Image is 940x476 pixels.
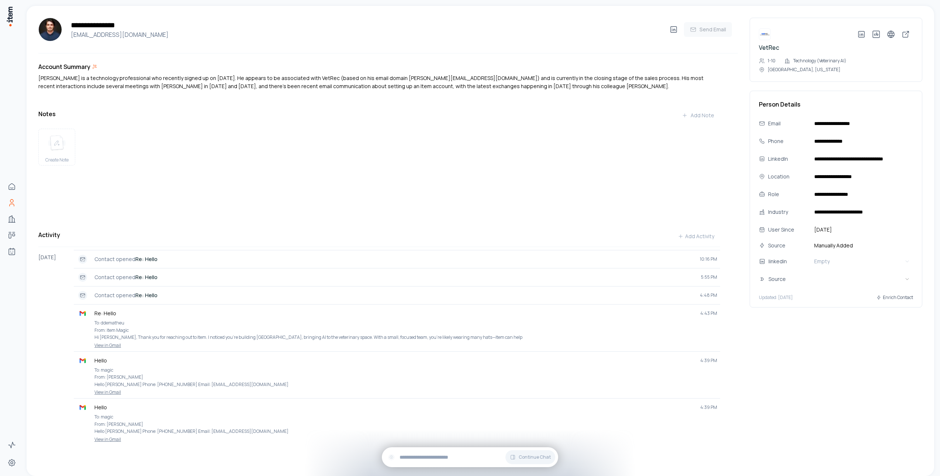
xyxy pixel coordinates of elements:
[768,173,808,181] div: Location
[768,208,808,216] div: Industry
[48,135,66,151] img: create note
[759,28,771,40] img: VetRec
[4,438,19,452] a: Activity
[38,18,62,41] img: David de Matheu
[94,366,717,388] p: To: magic From: [PERSON_NAME] Hello [PERSON_NAME] Phone: [PHONE_NUMBER] Email: [EMAIL_ADDRESS][DO...
[768,58,775,64] p: 1-10
[682,112,714,119] div: Add Note
[68,30,666,39] h4: [EMAIL_ADDRESS][DOMAIN_NAME]
[94,292,694,299] p: Contact opened
[700,256,717,262] span: 10:16 PM
[6,6,13,27] img: Item Brain Logo
[135,256,158,263] strong: Re: Hello
[94,310,694,317] p: Re: Hello
[759,44,779,52] a: VetRec
[79,357,86,364] img: gmail logo
[519,454,551,460] span: Continue Chat
[94,404,694,411] p: Hello
[811,242,913,250] span: Manually Added
[382,447,558,467] div: Continue Chat
[45,157,69,163] span: Create Note
[77,437,717,442] a: View in Gmail
[814,258,830,265] span: Empty
[4,228,19,243] a: Deals
[79,404,86,411] img: gmail logo
[768,275,816,283] div: Source
[811,256,913,267] button: Empty
[700,292,717,298] span: 4:48 PM
[768,226,808,234] div: User Since
[793,58,846,64] p: Technology (Veterinary AI)
[135,274,158,281] strong: Re: Hello
[700,358,717,364] span: 4:39 PM
[4,455,19,470] a: Settings
[38,62,90,71] h3: Account Summary
[768,67,840,73] p: [GEOGRAPHIC_DATA], [US_STATE]
[700,404,717,410] span: 4:39 PM
[4,179,19,194] a: Home
[768,137,808,145] div: Phone
[135,292,158,299] strong: Re: Hello
[768,119,808,128] div: Email
[768,190,808,198] div: Role
[876,291,913,304] button: Enrich Contact
[38,74,720,90] div: [PERSON_NAME] is a technology professional who recently signed up on [DATE]. He appears to be ass...
[768,257,816,265] div: linkedin
[768,242,808,250] div: Source
[672,229,720,244] button: Add Activity
[94,319,717,341] p: To: ddematheu From: item Magic Hi [PERSON_NAME], Thank you for reaching out to item. I noticed yo...
[94,413,717,435] p: To: magic From: [PERSON_NAME] Hello [PERSON_NAME] Phone: [PHONE_NUMBER] Email: [EMAIL_ADDRESS][DO...
[94,274,695,281] p: Contact opened
[94,357,694,364] p: Hello
[676,108,720,123] button: Add Note
[79,310,86,317] img: gmail logo
[4,212,19,226] a: Companies
[38,129,75,166] button: create noteCreate Note
[38,230,60,239] h3: Activity
[768,155,808,163] div: LinkedIn
[700,310,717,316] span: 4:43 PM
[4,195,19,210] a: People
[4,244,19,259] a: Agents
[38,250,74,445] div: [DATE]
[38,110,56,118] h3: Notes
[505,450,555,464] button: Continue Chat
[811,224,913,236] button: [DATE]
[77,343,717,348] a: View in Gmail
[701,274,717,280] span: 5:55 PM
[77,389,717,395] a: View in Gmail
[759,295,793,300] p: Updated: [DATE]
[94,256,694,263] p: Contact opened
[759,100,913,109] h3: Person Details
